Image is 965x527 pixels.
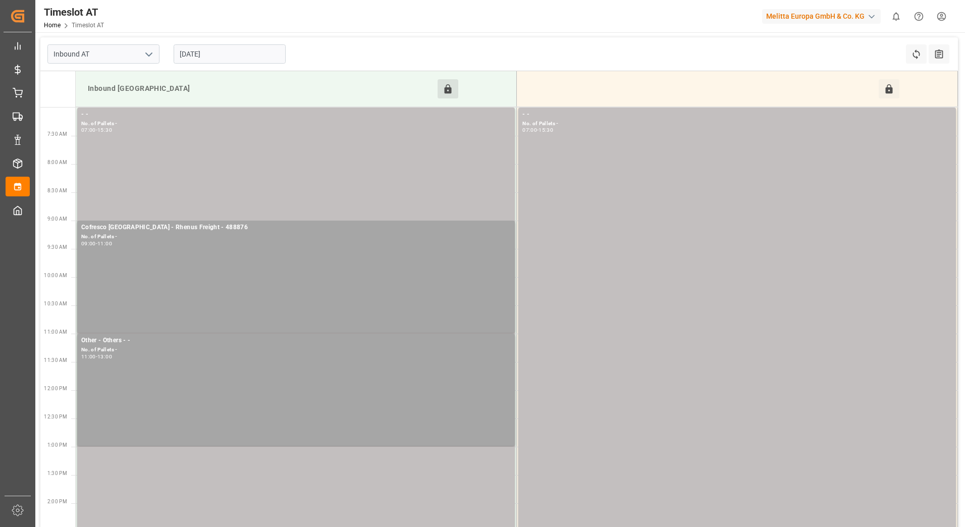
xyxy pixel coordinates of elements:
span: 10:30 AM [44,301,67,306]
div: 15:30 [97,128,112,132]
button: Melitta Europa GmbH & Co. KG [762,7,885,26]
div: Cofresco [GEOGRAPHIC_DATA] - Rhenus Freight - 488876 [81,223,511,233]
button: open menu [141,46,156,62]
div: 11:00 [97,241,112,246]
div: No. of Pallets - [81,346,511,354]
div: 07:00 [522,128,537,132]
span: 11:30 AM [44,357,67,363]
div: Other - Others - - [81,336,511,346]
div: Inbound [GEOGRAPHIC_DATA] [84,79,438,98]
div: - [537,128,539,132]
div: - [96,241,97,246]
div: 13:00 [97,354,112,359]
div: No. of Pallets - [522,120,952,128]
span: 1:30 PM [47,470,67,476]
span: 11:00 AM [44,329,67,335]
span: 10:00 AM [44,273,67,278]
span: 7:30 AM [47,131,67,137]
input: DD-MM-YYYY [174,44,286,64]
div: Melitta Europa GmbH & Co. KG [762,9,881,24]
span: 12:00 PM [44,386,67,391]
div: - - [522,110,952,120]
div: - - [81,110,511,120]
button: show 0 new notifications [885,5,907,28]
span: 12:30 PM [44,414,67,419]
div: No. of Pallets - [81,233,511,241]
span: 2:00 PM [47,499,67,504]
input: Type to search/select [47,44,159,64]
div: - [96,128,97,132]
div: 15:30 [539,128,553,132]
div: 07:00 [81,128,96,132]
div: 09:00 [81,241,96,246]
button: Help Center [907,5,930,28]
span: 8:00 AM [47,160,67,165]
div: 11:00 [81,354,96,359]
div: No. of Pallets - [81,120,511,128]
span: 1:00 PM [47,442,67,448]
a: Home [44,22,61,29]
span: 9:30 AM [47,244,67,250]
div: - [96,354,97,359]
span: 8:30 AM [47,188,67,193]
span: 9:00 AM [47,216,67,222]
div: Timeslot AT [44,5,104,20]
